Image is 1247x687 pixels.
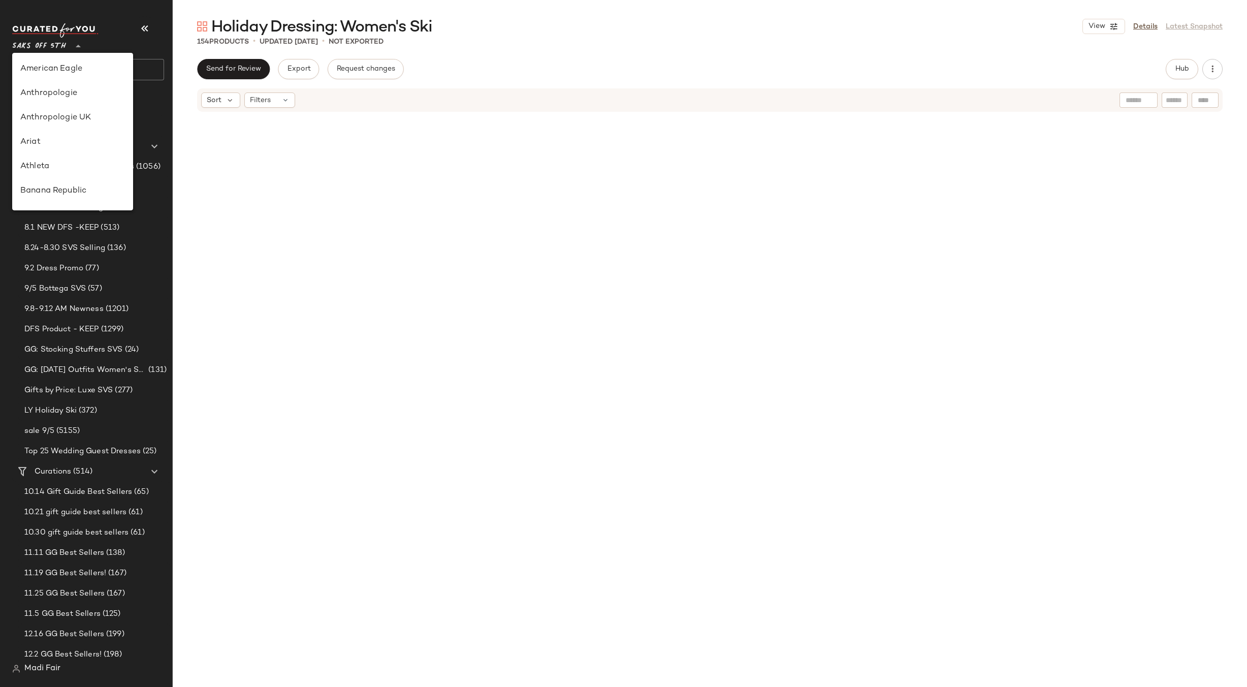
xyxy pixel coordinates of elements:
span: 11.19 GG Best Sellers! [24,568,106,579]
span: (1056) [134,161,161,173]
span: (57) [86,283,102,295]
span: (514) [71,466,92,478]
span: (77) [83,263,99,274]
span: Hub [1175,65,1189,73]
span: 10.21 gift guide best sellers [24,507,126,518]
span: • [253,36,255,48]
span: 11.5 GG Best Sellers [24,608,101,620]
div: American Eagle [20,63,125,75]
div: Athleta [20,161,125,173]
span: 10.30 gift guide best sellers [24,527,129,539]
a: Details [1133,21,1158,32]
button: Hub [1166,59,1198,79]
span: (25) [141,446,157,457]
button: Request changes [328,59,404,79]
div: Anthropologie [20,87,125,100]
span: 8.1 NEW DFS -KEEP [24,222,99,234]
span: (1201) [104,303,129,315]
span: (167) [106,568,126,579]
span: 10.14 Gift Guide Best Sellers [24,486,132,498]
span: (198) [102,649,122,661]
span: (372) [77,405,97,417]
span: • [322,36,325,48]
span: Saks OFF 5TH [12,35,66,53]
img: svg%3e [197,21,207,32]
span: (5155) [54,425,80,437]
button: Send for Review [197,59,270,79]
span: 9.8-9.12 AM Newness [24,303,104,315]
div: Ariat [20,136,125,148]
img: svg%3e [12,665,20,673]
p: Not Exported [329,37,383,47]
span: 12.2 GG Best Sellers! [24,649,102,661]
span: Holiday Dressing: Women's Ski [211,17,432,38]
span: Madi Fair [24,663,60,675]
span: (138) [104,547,125,559]
div: Products [197,37,249,47]
div: undefined-list [12,53,133,210]
span: (1299) [99,324,124,335]
span: (61) [129,527,145,539]
span: 8.24-8.30 SVS Selling [24,242,105,254]
span: 154 [197,38,209,46]
span: Gifts by Price: Luxe SVS [24,385,113,396]
span: Export [286,65,310,73]
div: Banana Republic [20,185,125,197]
span: (277) [113,385,133,396]
span: 11.25 GG Best Sellers [24,588,105,600]
span: View [1088,22,1105,30]
span: Filters [250,95,271,106]
span: 9/5 Bottega SVS [24,283,86,295]
span: Sort [207,95,221,106]
div: Bloomingdales [20,209,125,222]
span: 9.2 Dress Promo [24,263,83,274]
span: (65) [132,486,149,498]
img: cfy_white_logo.C9jOOHJF.svg [12,23,99,38]
span: (131) [146,364,167,376]
button: Export [278,59,319,79]
button: View [1082,19,1125,34]
span: GG: Stocking Stuffers SVS [24,344,123,356]
span: GG: [DATE] Outfits Women's SVS [24,364,146,376]
span: Request changes [336,65,395,73]
p: updated [DATE] [260,37,318,47]
span: Curations [35,466,71,478]
span: (125) [101,608,121,620]
span: (136) [105,242,126,254]
span: (199) [104,629,124,640]
span: 12.16 GG Best Sellers [24,629,104,640]
span: (24) [123,344,139,356]
span: 11.11 GG Best Sellers [24,547,104,559]
span: (513) [99,222,119,234]
span: (167) [105,588,125,600]
span: Send for Review [206,65,261,73]
div: Anthropologie UK [20,112,125,124]
span: DFS Product - KEEP [24,324,99,335]
span: (61) [126,507,143,518]
span: sale 9/5 [24,425,54,437]
span: LY Holiday Ski [24,405,77,417]
span: Top 25 Wedding Guest Dresses [24,446,141,457]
